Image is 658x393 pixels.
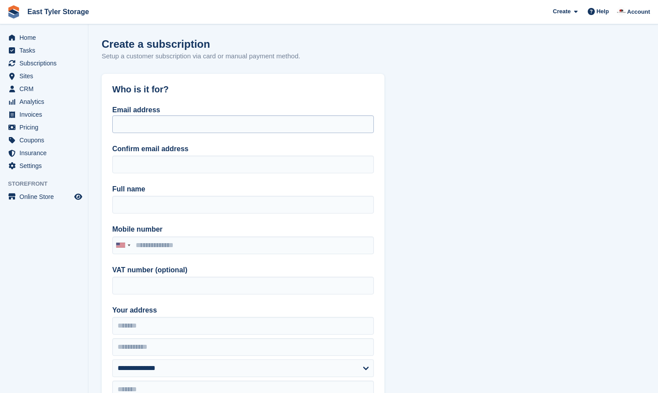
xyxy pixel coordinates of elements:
[4,134,84,146] a: menu
[19,147,72,159] span: Insurance
[113,237,133,254] div: United States: +1
[4,57,84,69] a: menu
[19,191,72,203] span: Online Store
[19,44,72,57] span: Tasks
[4,108,84,121] a: menu
[112,84,374,95] h2: Who is it for?
[4,83,84,95] a: menu
[4,95,84,108] a: menu
[19,134,72,146] span: Coupons
[112,305,374,316] label: Your address
[102,51,300,61] p: Setup a customer subscription via card or manual payment method.
[19,95,72,108] span: Analytics
[19,160,72,172] span: Settings
[73,191,84,202] a: Preview store
[627,8,650,16] span: Account
[112,265,374,275] label: VAT number (optional)
[4,147,84,159] a: menu
[8,179,88,188] span: Storefront
[19,108,72,121] span: Invoices
[102,38,210,50] h1: Create a subscription
[597,7,609,16] span: Help
[19,57,72,69] span: Subscriptions
[7,5,20,19] img: stora-icon-8386f47178a22dfd0bd8f6a31ec36ba5ce8667c1dd55bd0f319d3a0aa187defe.svg
[4,121,84,134] a: menu
[19,31,72,44] span: Home
[24,4,92,19] a: East Tyler Storage
[4,70,84,82] a: menu
[4,31,84,44] a: menu
[4,44,84,57] a: menu
[4,191,84,203] a: menu
[4,160,84,172] a: menu
[553,7,571,16] span: Create
[112,184,374,195] label: Full name
[112,106,160,114] label: Email address
[112,224,374,235] label: Mobile number
[112,144,374,154] label: Confirm email address
[19,83,72,95] span: CRM
[19,70,72,82] span: Sites
[19,121,72,134] span: Pricing
[617,7,626,16] img: East Tyler Storage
